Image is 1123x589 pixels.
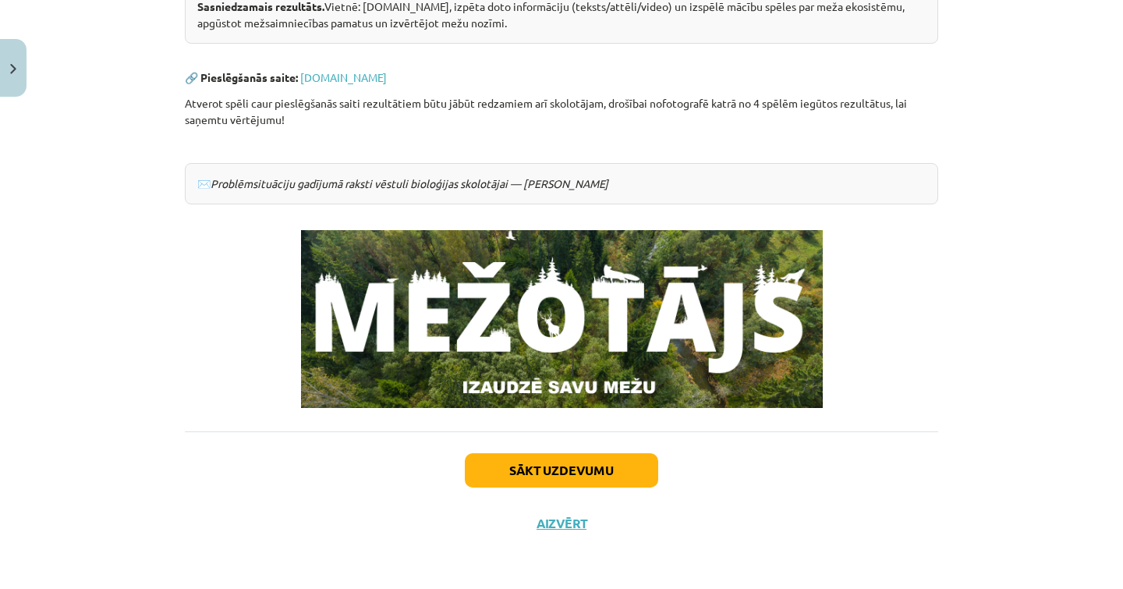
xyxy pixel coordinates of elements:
div: ✉️ [185,163,938,204]
em: Problēmsituāciju gadījumā raksti vēstuli bioloģijas skolotājai — [PERSON_NAME] [211,176,608,190]
button: Aizvērt [532,516,591,531]
img: Attēls, kurā ir teksts, koks, fonts, augs Apraksts ģenerēts automātiski [301,230,823,408]
strong: 🔗 Pieslēgšanās saite: [185,70,298,84]
p: Atverot spēli caur pieslēgšanās saiti rezultātiem būtu jābūt redzamiem arī skolotājam, drošībai n... [185,95,938,128]
button: Sākt uzdevumu [465,453,658,488]
a: [DOMAIN_NAME] [300,70,387,84]
img: icon-close-lesson-0947bae3869378f0d4975bcd49f059093ad1ed9edebbc8119c70593378902aed.svg [10,64,16,74]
